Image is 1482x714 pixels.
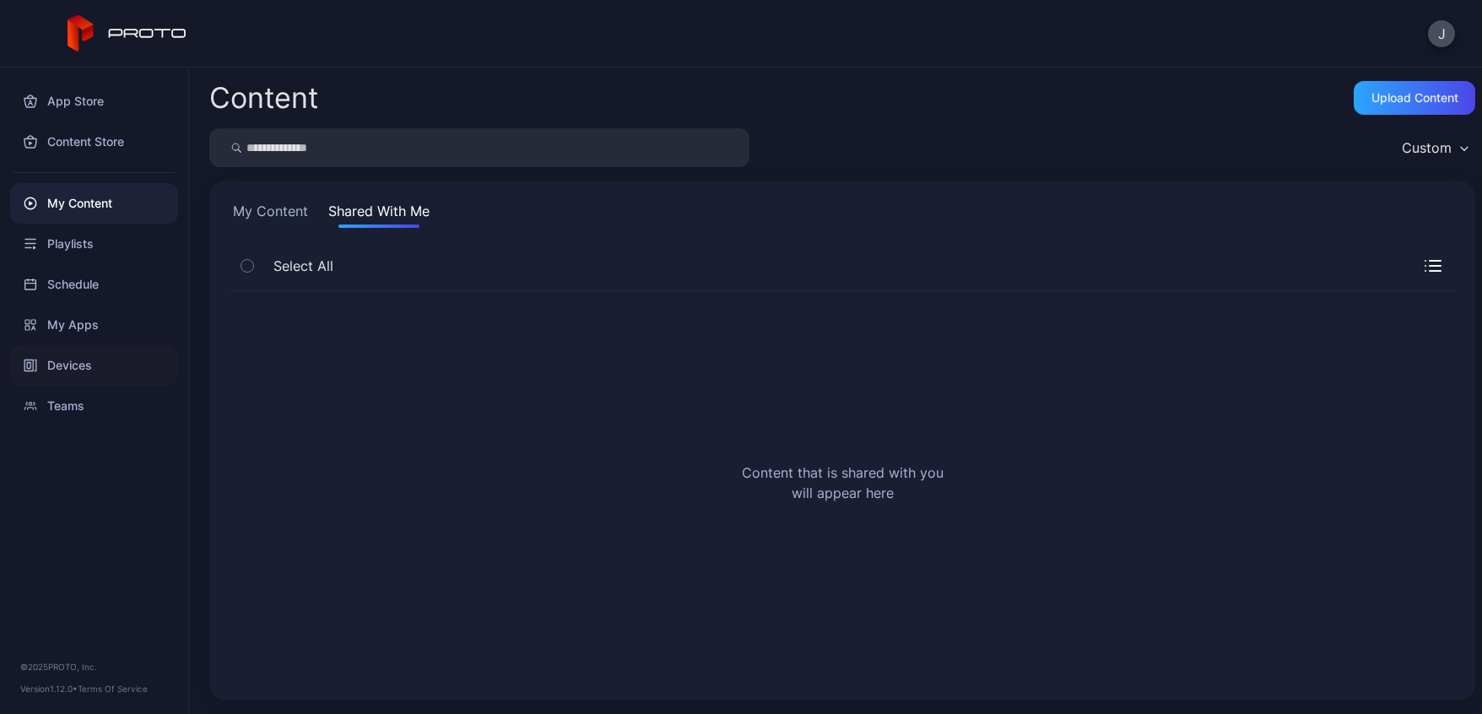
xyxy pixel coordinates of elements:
button: Shared With Me [325,201,433,228]
a: My Content [10,183,178,224]
button: Custom [1393,128,1475,167]
div: © 2025 PROTO, Inc. [20,660,168,673]
a: My Apps [10,305,178,345]
div: Custom [1402,139,1452,156]
a: Content Store [10,122,178,162]
span: Select All [273,256,333,276]
a: Devices [10,345,178,386]
button: J [1428,20,1455,47]
button: My Content [230,201,311,228]
a: Playlists [10,224,178,264]
h2: Content that is shared with you will appear here [742,462,944,503]
a: Terms Of Service [78,684,148,694]
a: Schedule [10,264,178,305]
span: Version 1.12.0 • [20,684,78,694]
button: Upload Content [1354,81,1475,115]
a: App Store [10,81,178,122]
div: Upload Content [1371,91,1458,105]
a: Teams [10,386,178,426]
div: Content [209,84,318,112]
